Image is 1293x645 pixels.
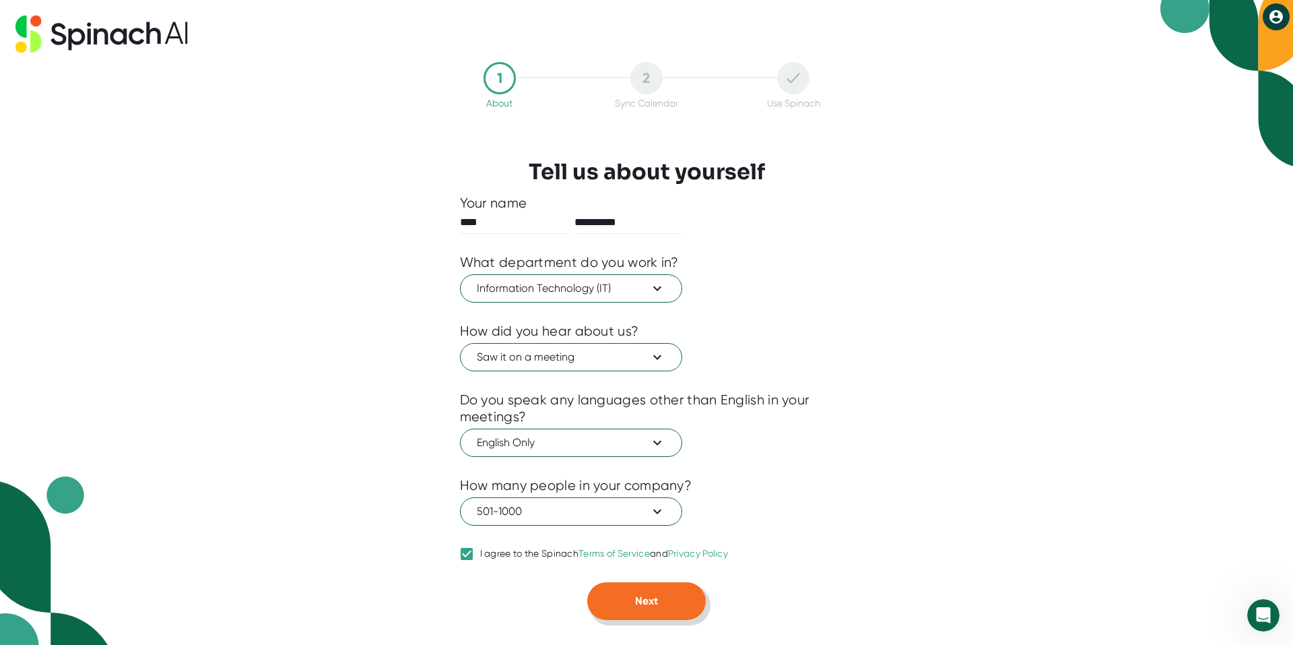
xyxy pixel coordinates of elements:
[460,429,682,457] button: English Only
[460,254,679,271] div: What department do you work in?
[460,343,682,371] button: Saw it on a meeting
[587,582,706,620] button: Next
[486,98,512,109] div: About
[460,477,692,494] div: How many people in your company?
[635,594,658,607] span: Next
[460,323,639,340] div: How did you hear about us?
[477,280,665,297] span: Information Technology (IT)
[460,497,682,526] button: 501-1000
[480,548,729,560] div: I agree to the Spinach and
[767,98,820,109] div: Use Spinach
[484,62,516,94] div: 1
[668,548,728,559] a: Privacy Policy
[477,503,665,520] span: 501-1000
[615,98,678,109] div: Sync Calendar
[477,435,665,451] span: English Only
[578,548,650,559] a: Terms of Service
[477,349,665,365] span: Saw it on a meeting
[529,159,765,185] h3: Tell us about yourself
[630,62,663,94] div: 2
[460,195,834,212] div: Your name
[460,392,834,425] div: Do you speak any languages other than English in your meetings?
[1247,599,1280,632] iframe: Intercom live chat
[460,274,682,303] button: Information Technology (IT)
